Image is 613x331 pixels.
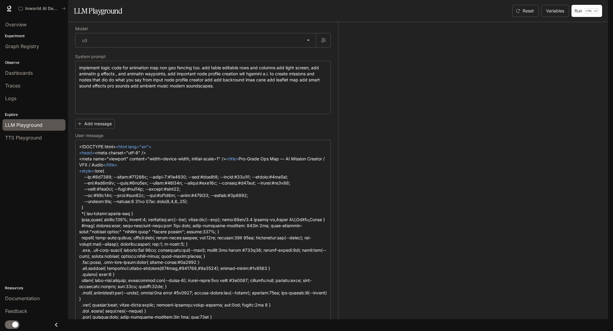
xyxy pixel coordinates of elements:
[75,27,88,31] p: Model
[25,6,59,11] p: Inworld AI Demos
[75,33,316,47] div: o3
[75,133,103,138] p: User message
[82,37,87,44] p: o3
[512,5,539,17] button: Reset
[585,8,599,14] p: ⏎
[571,5,602,17] button: RunCTRL +⏎
[16,2,69,15] button: All workspaces
[74,5,122,17] h1: LLM Playground
[541,5,569,17] button: Variables
[75,119,115,129] button: Add message
[586,9,595,13] p: CTRL +
[75,54,106,59] p: System prompt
